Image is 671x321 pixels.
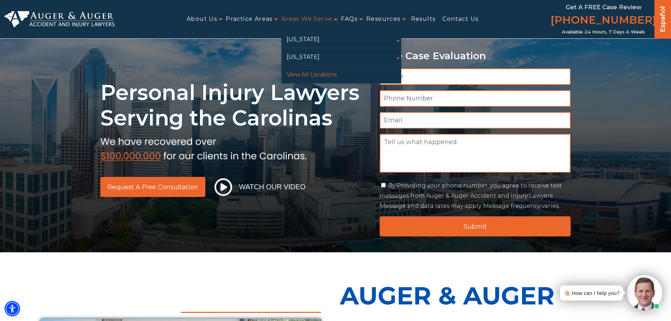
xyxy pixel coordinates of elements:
[411,11,436,27] a: Results
[380,50,571,61] p: Free Case Evaluation
[380,90,571,107] input: Phone Number
[281,11,333,27] a: Areas We Serve
[380,68,571,85] input: Name
[380,216,571,236] input: Submit
[107,184,198,190] span: Request a Free Consultation
[281,66,401,83] a: View All Locations
[380,112,571,129] input: Email
[566,4,641,11] span: Get a FREE Case Review
[551,12,656,29] a: [PHONE_NUMBER]
[341,11,358,27] a: FAQs
[4,11,114,28] img: Auger & Auger Accident and Injury Lawyers Logo
[187,11,217,27] a: About Us
[100,134,307,161] img: sub text
[212,178,308,196] button: Watch Our Video
[380,182,562,209] label: By Providing your phone number, you agree to receive text messages from Auger & Auger Accident an...
[442,11,478,27] a: Contact Us
[564,288,620,298] div: 👋🏼 How can I help you?
[366,11,400,27] a: Resources
[281,31,401,48] a: [US_STATE]
[100,80,371,131] h1: Personal Injury Lawyers Serving the Carolinas
[226,11,273,27] a: Practice Areas
[5,301,20,316] div: Accessibility Menu
[281,48,401,66] a: [US_STATE]
[340,273,631,318] p: Auger & Auger
[100,177,205,197] a: Request a Free Consultation
[562,29,645,35] span: Available 24 Hours, 7 Days a Week
[627,275,662,310] img: Intaker widget Avatar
